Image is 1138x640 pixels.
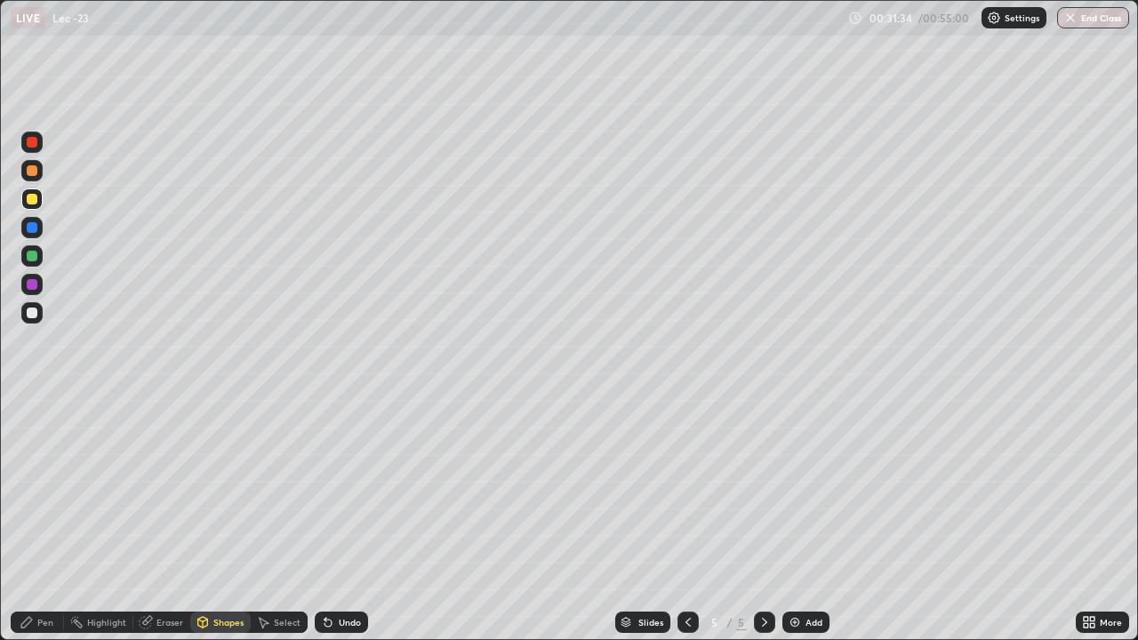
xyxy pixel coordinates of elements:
img: add-slide-button [788,615,802,629]
div: More [1100,618,1122,627]
div: Undo [339,618,361,627]
div: 5 [736,614,747,630]
div: Highlight [87,618,126,627]
img: class-settings-icons [987,11,1001,25]
div: Add [805,618,822,627]
p: Settings [1005,13,1039,22]
div: Slides [638,618,663,627]
p: Lec -23 [52,11,89,25]
p: LIVE [16,11,40,25]
div: Eraser [156,618,183,627]
button: End Class [1057,7,1129,28]
div: Pen [37,618,53,627]
div: 5 [706,617,724,628]
div: / [727,617,733,628]
div: Select [274,618,301,627]
img: end-class-cross [1063,11,1078,25]
div: Shapes [213,618,244,627]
